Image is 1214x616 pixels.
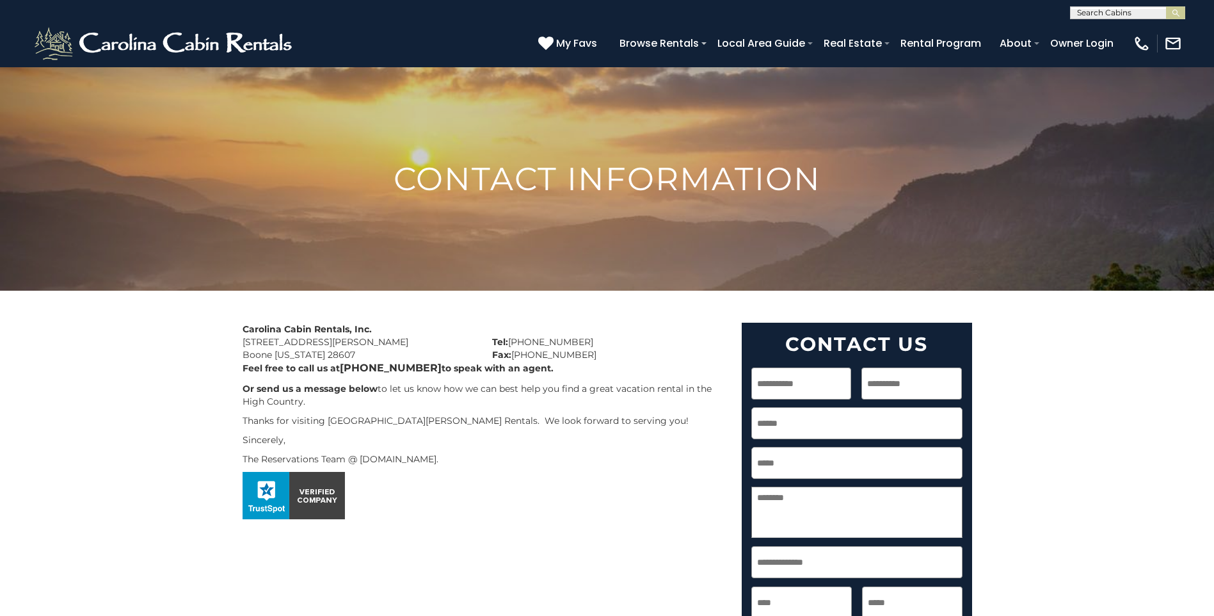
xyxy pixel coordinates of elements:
[243,434,723,446] p: Sincerely,
[32,24,298,63] img: White-1-2.png
[817,32,888,54] a: Real Estate
[340,362,442,374] b: [PHONE_NUMBER]
[993,32,1038,54] a: About
[243,383,378,394] b: Or send us a message below
[1044,32,1120,54] a: Owner Login
[492,349,511,361] strong: Fax:
[243,414,723,427] p: Thanks for visiting [GEOGRAPHIC_DATA][PERSON_NAME] Rentals. We look forward to serving you!
[1164,35,1182,53] img: mail-regular-white.png
[243,323,372,335] strong: Carolina Cabin Rentals, Inc.
[556,35,597,51] span: My Favs
[751,332,962,356] h2: Contact Us
[613,32,705,54] a: Browse Rentals
[243,362,340,374] b: Feel free to call us at
[442,362,554,374] b: to speak with an agent.
[243,472,345,519] img: seal_horizontal.png
[243,453,723,466] p: The Reservations Team @ [DOMAIN_NAME].
[1133,35,1151,53] img: phone-regular-white.png
[538,35,600,52] a: My Favs
[243,382,723,408] p: to let us know how we can best help you find a great vacation rental in the High Country.
[894,32,987,54] a: Rental Program
[711,32,811,54] a: Local Area Guide
[492,336,508,348] strong: Tel:
[483,323,732,361] div: [PHONE_NUMBER] [PHONE_NUMBER]
[233,323,483,361] div: [STREET_ADDRESS][PERSON_NAME] Boone [US_STATE] 28607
